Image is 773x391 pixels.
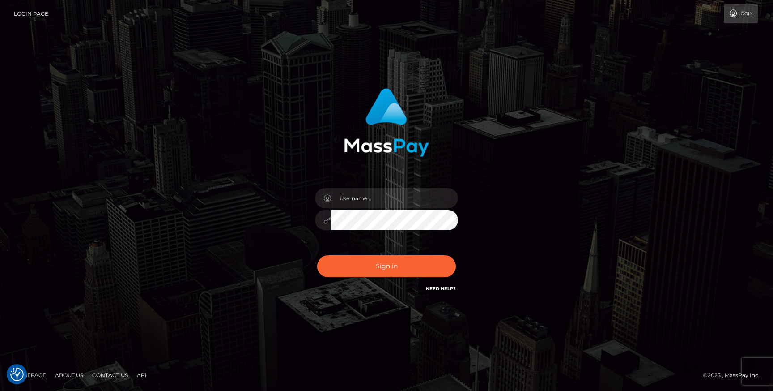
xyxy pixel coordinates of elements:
button: Consent Preferences [10,368,24,381]
a: Homepage [10,368,50,382]
button: Sign in [317,255,456,277]
a: Need Help? [426,286,456,292]
img: MassPay Login [344,88,429,157]
a: About Us [51,368,87,382]
div: © 2025 , MassPay Inc. [703,370,766,380]
img: Revisit consent button [10,368,24,381]
a: API [133,368,150,382]
input: Username... [331,188,458,208]
a: Login Page [14,4,48,23]
a: Login [724,4,758,23]
a: Contact Us [89,368,132,382]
